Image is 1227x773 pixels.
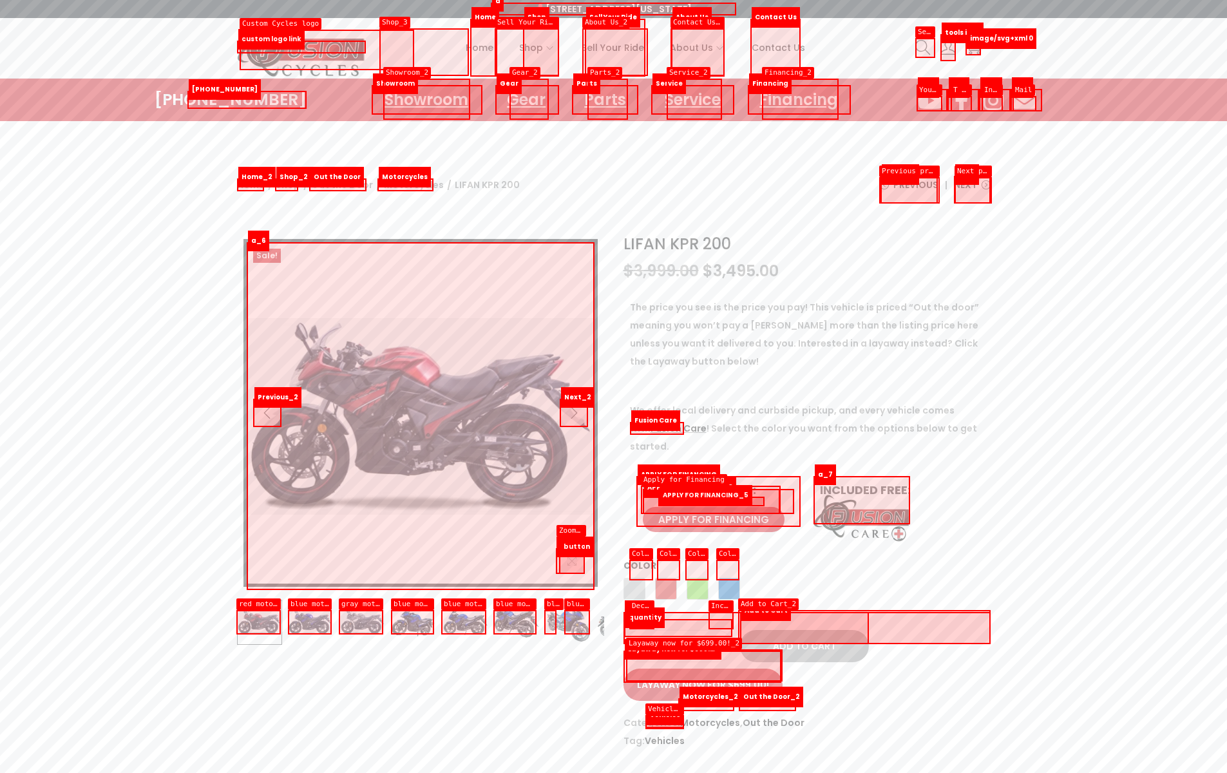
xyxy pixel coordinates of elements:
[893,176,938,194] span: Previous
[623,559,656,572] label: Color
[747,85,851,115] a: Financing
[630,401,984,455] p: We offer local delivery and curbside pickup, and every vehicle comes with ! Select the color you ...
[519,19,556,77] a: Shop
[536,4,545,13] img: 📍
[546,600,591,645] img: Product image
[703,260,779,282] bdi: 3,495.00
[303,176,308,194] span: /
[820,484,971,496] h6: INCLUDED FREE:
[645,734,685,747] a: Vehicles
[372,85,481,115] a: Showroom
[447,176,452,194] span: /
[494,85,558,115] a: Gear
[236,600,281,645] img: Product image
[623,714,991,732] span: Categories: ,
[366,19,906,77] nav: Primary navigation
[703,260,713,282] span: $
[623,732,991,750] span: Tag:
[466,19,493,77] a: Home
[624,637,732,655] input: Product quantity
[535,3,692,15] a: [STREET_ADDRESS][US_STATE]
[155,91,307,109] a: [PHONE_NUMBER]
[519,32,543,64] span: Shop
[372,85,851,115] nav: Menu
[391,600,436,645] img: Product image
[658,515,769,524] span: APPLY FOR FINANCING
[597,600,642,645] img: Product image
[652,85,734,115] a: Service
[311,178,373,191] a: Out the Door
[268,176,272,194] span: /
[237,178,265,191] a: Home
[623,669,783,701] a: Layaway now for $699.00!
[965,40,981,55] a: 0
[466,32,493,64] span: Home
[643,507,785,532] a: APPLY FOR FINANCING
[339,600,385,645] img: Product image
[670,19,726,77] a: About Us
[455,176,520,194] span: LIFAN KPR 200
[954,176,991,204] a: Next
[651,422,707,435] a: Fusion Care
[680,716,740,729] a: Motorcycles
[752,32,805,64] span: Contact Us
[630,298,984,370] p: The price you see is the price you pay! This vehicle is priced “Out the door” meaning you won’t p...
[623,260,699,282] bdi: 3,999.00
[288,600,333,645] img: Product image
[752,19,805,77] a: Contact Us
[670,32,713,64] span: About Us
[582,32,644,64] span: Sell Your Ride
[582,19,644,77] a: Sell Your Ride
[643,484,794,496] h6: WANT SOME HELP?:
[623,260,634,282] span: $
[276,178,300,191] a: Shop
[954,176,977,194] span: Next
[384,178,444,191] a: Motorcycles
[247,242,594,590] img: LIFAN KPR 200
[571,85,639,115] a: Parts
[740,630,869,662] button: Add to Cart
[743,716,804,729] a: Out the Door
[880,176,938,204] a: Previous
[442,600,488,645] img: Product image
[376,176,381,194] span: /
[494,600,539,645] img: Product image
[253,399,281,427] button: Previous
[237,18,366,78] img: Woostify retina logo
[560,399,588,427] button: Next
